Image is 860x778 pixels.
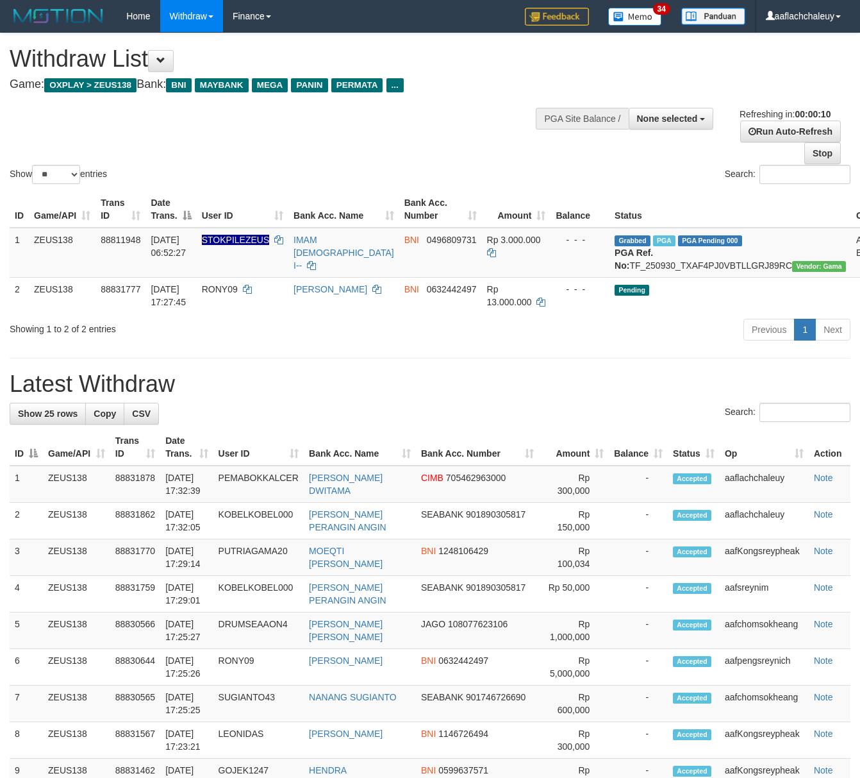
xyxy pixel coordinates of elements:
[160,429,213,466] th: Date Trans.: activate to sort column ascending
[759,165,850,184] input: Search:
[809,429,850,466] th: Action
[795,109,831,119] strong: 00:00:10
[160,686,213,722] td: [DATE] 17:25:25
[399,191,482,228] th: Bank Acc. Number: activate to sort column ascending
[166,78,191,92] span: BNI
[438,546,488,556] span: Copy 1248106429 to clipboard
[609,539,668,576] td: -
[539,649,609,686] td: Rp 5,000,000
[304,429,416,466] th: Bank Acc. Name: activate to sort column ascending
[43,466,110,503] td: ZEUS138
[160,466,213,503] td: [DATE] 17:32:39
[609,686,668,722] td: -
[110,576,160,613] td: 88831759
[814,655,833,666] a: Note
[421,655,436,666] span: BNI
[43,722,110,759] td: ZEUS138
[608,8,662,26] img: Button%20Memo.svg
[10,429,43,466] th: ID: activate to sort column descending
[743,319,795,341] a: Previous
[309,619,383,642] a: [PERSON_NAME] [PERSON_NAME]
[110,503,160,539] td: 88831862
[556,233,604,246] div: - - -
[438,765,488,775] span: Copy 0599637571 to clipboard
[213,539,304,576] td: PUTRIAGAMA20
[29,277,95,314] td: ZEUS138
[110,686,160,722] td: 88830565
[309,546,383,569] a: MOEQTI [PERSON_NAME]
[466,509,525,520] span: Copy 901890305817 to clipboard
[85,403,124,425] a: Copy
[609,228,851,278] td: TF_250930_TXAF4PJ0VBTLLGRJ89RC
[487,284,532,307] span: Rp 13.000.000
[609,576,668,613] td: -
[195,78,249,92] span: MAYBANK
[213,503,304,539] td: KOBELKOBEL000
[124,403,159,425] a: CSV
[673,729,711,740] span: Accepted
[814,473,833,483] a: Note
[10,371,850,397] h1: Latest Withdraw
[438,729,488,739] span: Copy 1146726494 to clipboard
[759,403,850,422] input: Search:
[668,429,720,466] th: Status: activate to sort column ascending
[725,165,850,184] label: Search:
[673,583,711,594] span: Accepted
[609,466,668,503] td: -
[43,576,110,613] td: ZEUS138
[43,649,110,686] td: ZEUS138
[653,3,670,15] span: 34
[539,576,609,613] td: Rp 50,000
[309,582,386,605] a: [PERSON_NAME] PERANGIN ANGIN
[44,78,136,92] span: OXPLAY > ZEUS138
[101,284,140,294] span: 88831777
[637,114,698,124] span: None selected
[539,613,609,649] td: Rp 1,000,000
[10,317,349,335] div: Showing 1 to 2 of 2 entries
[673,693,711,704] span: Accepted
[629,108,714,130] button: None selected
[160,576,213,613] td: [DATE] 17:29:01
[525,8,589,26] img: Feedback.jpg
[151,284,186,307] span: [DATE] 17:27:45
[10,686,43,722] td: 7
[421,582,463,593] span: SEABANK
[43,429,110,466] th: Game/API: activate to sort column ascending
[814,509,833,520] a: Note
[615,235,650,246] span: Grabbed
[10,277,29,314] td: 2
[160,539,213,576] td: [DATE] 17:29:14
[252,78,288,92] span: MEGA
[740,109,831,119] span: Refreshing in:
[309,692,397,702] a: NANANG SUGIANTO
[814,619,833,629] a: Note
[309,473,383,496] a: [PERSON_NAME] DWITAMA
[110,649,160,686] td: 88830644
[487,235,541,245] span: Rp 3.000.000
[615,248,653,271] b: PGA Ref. No:
[309,509,386,532] a: [PERSON_NAME] PERANGIN ANGIN
[309,765,347,775] a: HENDRA
[814,729,833,739] a: Note
[673,546,711,557] span: Accepted
[10,466,43,503] td: 1
[539,686,609,722] td: Rp 600,000
[421,692,463,702] span: SEABANK
[213,613,304,649] td: DRUMSEAAON4
[110,722,160,759] td: 88831567
[673,656,711,667] span: Accepted
[720,613,809,649] td: aafchomsokheang
[673,473,711,484] span: Accepted
[10,228,29,278] td: 1
[160,649,213,686] td: [DATE] 17:25:26
[815,319,850,341] a: Next
[10,503,43,539] td: 2
[814,582,833,593] a: Note
[609,503,668,539] td: -
[421,546,436,556] span: BNI
[43,539,110,576] td: ZEUS138
[94,409,116,419] span: Copy
[539,466,609,503] td: Rp 300,000
[720,503,809,539] td: aaflachchaleuy
[673,510,711,521] span: Accepted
